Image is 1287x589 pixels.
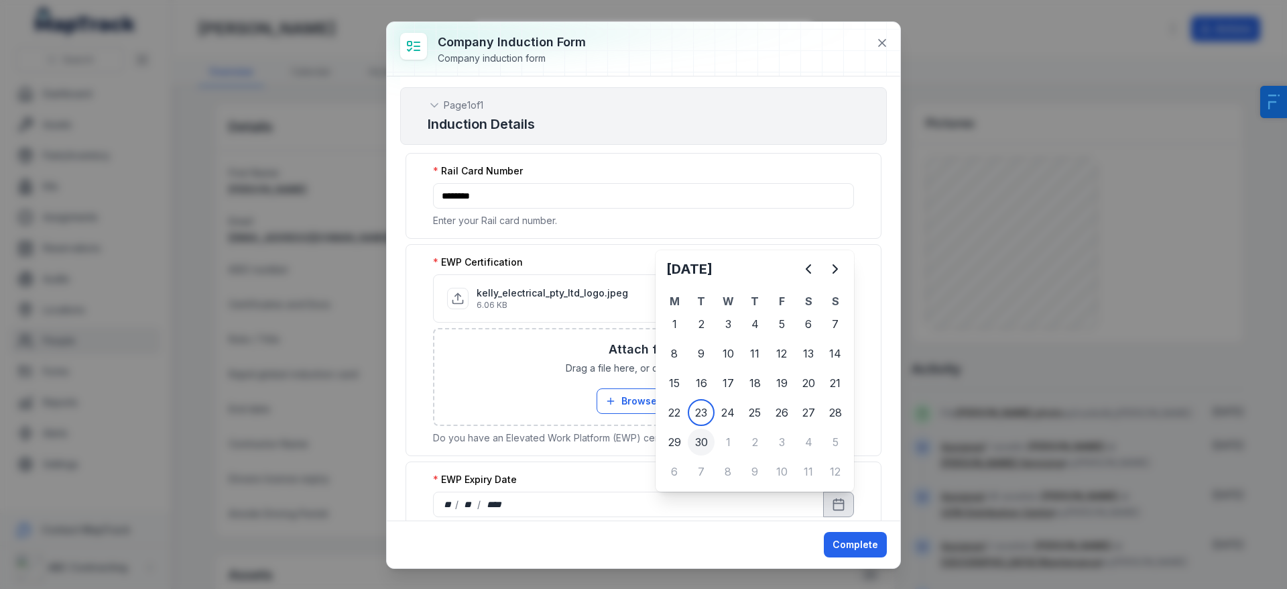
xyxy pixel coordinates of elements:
[661,256,849,486] div: Calendar
[741,399,768,426] div: 25
[795,429,822,456] div: 4
[428,115,859,133] h2: Induction Details
[661,311,688,337] div: Monday 1 September 2025
[768,458,795,485] div: Friday 10 October 2025
[741,458,768,485] div: 9
[795,370,822,396] div: Saturday 20 September 2025
[795,340,822,367] div: Saturday 13 September 2025
[661,370,688,396] div: 15
[661,458,688,485] div: 6
[688,370,715,396] div: 16
[823,492,854,517] button: Calendar
[768,370,795,396] div: 19
[477,286,628,300] p: kelly_electrical_pty_ltd_logo.jpeg
[433,431,854,445] p: Do you have an Elevated Work Platform (EWP) certification?
[433,473,517,486] label: EWP Expiry Date
[688,340,715,367] div: 9
[741,429,768,456] div: Thursday 2 October 2025
[795,340,822,367] div: 13
[688,311,715,337] div: Tuesday 2 September 2025
[688,458,715,485] div: Tuesday 7 October 2025
[822,429,849,456] div: 5
[824,532,887,557] button: Complete
[433,214,854,227] p: Enter your Rail card number.
[768,340,795,367] div: 12
[768,340,795,367] div: Friday 12 September 2025
[741,311,768,337] div: Thursday 4 September 2025
[460,498,478,511] div: month,
[661,458,688,485] div: Monday 6 October 2025
[661,256,849,486] div: September 2025
[795,311,822,337] div: 6
[688,429,715,456] div: Tuesday 30 September 2025
[768,399,795,426] div: Friday 26 September 2025
[795,256,822,282] button: Previous
[715,458,741,485] div: 8
[768,293,795,309] th: F
[741,429,768,456] div: 2
[715,399,741,426] div: Wednesday 24 September 2025
[688,429,715,456] div: 30
[661,340,688,367] div: 8
[741,370,768,396] div: 18
[444,99,483,112] span: Page 1 of 1
[768,311,795,337] div: 5
[688,293,715,309] th: T
[795,458,822,485] div: Saturday 11 October 2025
[768,370,795,396] div: Friday 19 September 2025
[795,370,822,396] div: 20
[822,458,849,485] div: 12
[455,498,460,511] div: /
[822,340,849,367] div: Sunday 14 September 2025
[822,311,849,337] div: 7
[822,399,849,426] div: Sunday 28 September 2025
[715,293,741,309] th: W
[661,340,688,367] div: Monday 8 September 2025
[741,458,768,485] div: Thursday 9 October 2025
[715,429,741,456] div: 1
[661,293,849,486] table: September 2025
[768,429,795,456] div: Friday 3 October 2025
[795,429,822,456] div: Saturday 4 October 2025
[715,311,741,337] div: 3
[715,311,741,337] div: Wednesday 3 September 2025
[822,311,849,337] div: Sunday 7 September 2025
[741,399,768,426] div: Thursday 25 September 2025
[768,399,795,426] div: 26
[715,340,741,367] div: 10
[822,370,849,396] div: 21
[741,370,768,396] div: Thursday 18 September 2025
[741,311,768,337] div: 4
[715,429,741,456] div: Wednesday 1 October 2025
[442,498,455,511] div: day,
[715,340,741,367] div: Wednesday 10 September 2025
[661,293,688,309] th: M
[661,370,688,396] div: Monday 15 September 2025
[741,340,768,367] div: Thursday 11 September 2025
[822,340,849,367] div: 14
[661,399,688,426] div: Monday 22 September 2025
[795,399,822,426] div: Saturday 27 September 2025
[688,370,715,396] div: Tuesday 16 September 2025
[768,311,795,337] div: Friday 5 September 2025
[609,340,678,359] h3: Attach files
[822,256,849,282] button: Next
[661,311,688,337] div: 1
[715,458,741,485] div: Wednesday 8 October 2025
[795,399,822,426] div: 27
[822,293,849,309] th: S
[795,293,822,309] th: S
[597,388,690,414] button: Browse Files
[741,340,768,367] div: 11
[433,256,523,269] label: EWP Certification
[566,362,722,375] span: Drag a file here, or click to browse.
[741,293,768,309] th: T
[661,399,688,426] div: 22
[482,498,507,511] div: year,
[433,183,854,209] input: :rba:-form-item-label
[661,429,688,456] div: Monday 29 September 2025
[822,429,849,456] div: Sunday 5 October 2025
[768,458,795,485] div: 10
[477,498,482,511] div: /
[822,458,849,485] div: Sunday 12 October 2025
